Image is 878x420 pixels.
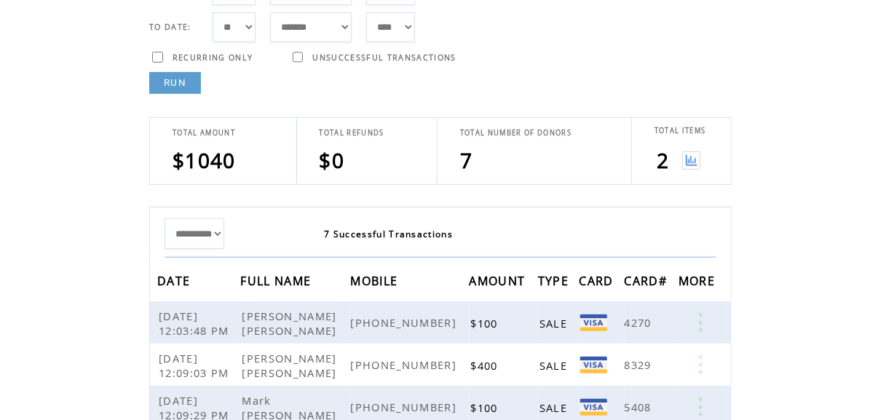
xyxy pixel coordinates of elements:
[538,277,572,285] a: TYPE
[580,314,607,331] img: Visa
[580,357,607,373] img: Visa
[149,22,191,32] span: TO DATE:
[625,269,671,296] span: CARD#
[539,316,571,330] span: SALE
[240,277,315,285] a: FULL NAME
[682,151,700,170] img: View graph
[460,146,472,174] span: 7
[470,277,529,285] a: AMOUNT
[242,351,340,380] span: [PERSON_NAME] [PERSON_NAME]
[240,269,315,296] span: FULL NAME
[324,228,453,240] span: 7 Successful Transactions
[471,316,502,330] span: $100
[320,128,384,138] span: TOTAL REFUNDS
[657,146,669,174] span: 2
[350,400,460,414] span: [PHONE_NUMBER]
[149,72,201,94] a: RUN
[625,277,671,285] a: CARD#
[625,357,655,372] span: 8329
[350,269,401,296] span: MOBILE
[173,146,236,174] span: $1040
[157,277,194,285] a: DATE
[471,358,502,373] span: $400
[580,399,607,416] img: Visa
[350,277,401,285] a: MOBILE
[173,52,253,63] span: RECURRING ONLY
[654,126,706,135] span: TOTAL ITEMS
[242,309,340,338] span: [PERSON_NAME] [PERSON_NAME]
[539,358,571,373] span: SALE
[350,357,460,372] span: [PHONE_NUMBER]
[471,400,502,415] span: $100
[679,269,719,296] span: MORE
[173,128,235,138] span: TOTAL AMOUNT
[159,351,233,380] span: [DATE] 12:09:03 PM
[350,315,460,330] span: [PHONE_NUMBER]
[157,269,194,296] span: DATE
[538,269,572,296] span: TYPE
[470,269,529,296] span: AMOUNT
[539,400,571,415] span: SALE
[159,309,233,338] span: [DATE] 12:03:48 PM
[460,128,572,138] span: TOTAL NUMBER OF DONORS
[320,146,345,174] span: $0
[579,277,617,285] a: CARD
[625,315,655,330] span: 4270
[312,52,456,63] span: UNSUCCESSFUL TRANSACTIONS
[625,400,655,414] span: 5408
[579,269,617,296] span: CARD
